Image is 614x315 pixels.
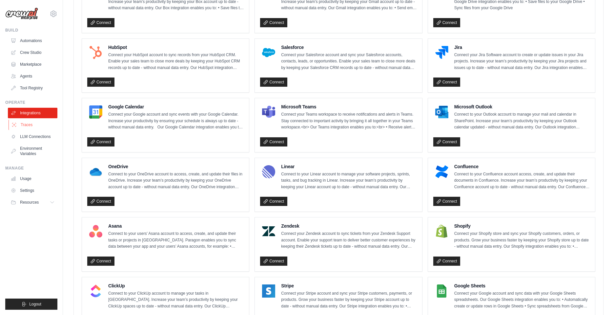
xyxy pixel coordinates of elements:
a: Connect [433,137,460,146]
a: Connect [433,18,460,27]
div: Manage [5,166,57,171]
img: HubSpot Logo [89,46,102,59]
span: Resources [20,200,39,205]
img: Asana Logo [89,225,102,238]
img: Google Sheets Logo [435,284,448,298]
p: Connect to your OneDrive account to access, create, and update their files in OneDrive. Increase ... [108,171,244,191]
a: Connect [260,257,287,266]
a: Tool Registry [8,83,57,93]
p: Connect to your Confluence account access, create, and update their documents in Confluence. Incr... [454,171,590,191]
a: Connect [87,137,114,146]
h4: Confluence [454,163,590,170]
a: Integrations [8,108,57,118]
a: Connect [433,257,460,266]
img: Jira Logo [435,46,448,59]
a: Settings [8,185,57,196]
h4: Stripe [281,282,417,289]
img: Zendesk Logo [262,225,275,238]
img: Salesforce Logo [262,46,275,59]
img: Linear Logo [262,165,275,178]
a: Traces [9,120,58,130]
p: Connect to your Outlook account to manage your mail and calendar in SharePoint. Increase your tea... [454,111,590,131]
h4: Asana [108,223,244,229]
a: Marketplace [8,59,57,70]
h4: Microsoft Outlook [454,103,590,110]
button: Logout [5,299,57,310]
a: Connect [260,137,287,146]
a: LLM Connections [8,131,57,142]
span: Logout [29,302,41,307]
h4: HubSpot [108,44,244,51]
img: Shopify Logo [435,225,448,238]
img: ClickUp Logo [89,284,102,298]
h4: Shopify [454,223,590,229]
p: Connect to your ClickUp account to manage your tasks in [GEOGRAPHIC_DATA]. Increase your team’s p... [108,290,244,310]
p: Connect your Zendesk account to sync tickets from your Zendesk Support account. Enable your suppo... [281,231,417,250]
a: Automations [8,35,57,46]
img: OneDrive Logo [89,165,102,178]
h4: OneDrive [108,163,244,170]
h4: Google Calendar [108,103,244,110]
img: Microsoft Teams Logo [262,105,275,119]
a: Connect [260,18,287,27]
button: Resources [8,197,57,208]
h4: Jira [454,44,590,51]
p: Connect your HubSpot account to sync records from your HubSpot CRM. Enable your sales team to clo... [108,52,244,71]
h4: Zendesk [281,223,417,229]
img: Stripe Logo [262,284,275,298]
a: Connect [87,18,114,27]
a: Connect [87,78,114,87]
img: Google Calendar Logo [89,105,102,119]
p: Connect your Jira Software account to create or update issues in your Jira projects. Increase you... [454,52,590,71]
a: Usage [8,173,57,184]
a: Agents [8,71,57,81]
p: Connect your Stripe account and sync your Stripe customers, payments, or products. Grow your busi... [281,290,417,310]
h4: Linear [281,163,417,170]
a: Connect [260,197,287,206]
h4: Microsoft Teams [281,103,417,110]
p: Connect your Shopify store and sync your Shopify customers, orders, or products. Grow your busine... [454,231,590,250]
h4: ClickUp [108,282,244,289]
a: Connect [87,257,114,266]
a: Connect [260,78,287,87]
p: Connect to your users’ Asana account to access, create, and update their tasks or projects in [GE... [108,231,244,250]
a: Connect [87,197,114,206]
a: Environment Variables [8,143,57,159]
img: Logo [5,8,38,20]
a: Connect [433,78,460,87]
a: Connect [433,197,460,206]
p: Connect your Salesforce account and sync your Salesforce accounts, contacts, leads, or opportunit... [281,52,417,71]
p: Connect your Google account and sync events with your Google Calendar. Increase your productivity... [108,111,244,131]
img: Microsoft Outlook Logo [435,105,448,119]
div: Operate [5,100,57,105]
h4: Salesforce [281,44,417,51]
a: Crew Studio [8,47,57,58]
p: Connect your Teams workspace to receive notifications and alerts in Teams. Stay connected to impo... [281,111,417,131]
h4: Google Sheets [454,282,590,289]
div: Build [5,28,57,33]
p: Connect your Google account and sync data with your Google Sheets spreadsheets. Our Google Sheets... [454,290,590,310]
img: Confluence Logo [435,165,448,178]
p: Connect to your Linear account to manage your software projects, sprints, tasks, and bug tracking... [281,171,417,191]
